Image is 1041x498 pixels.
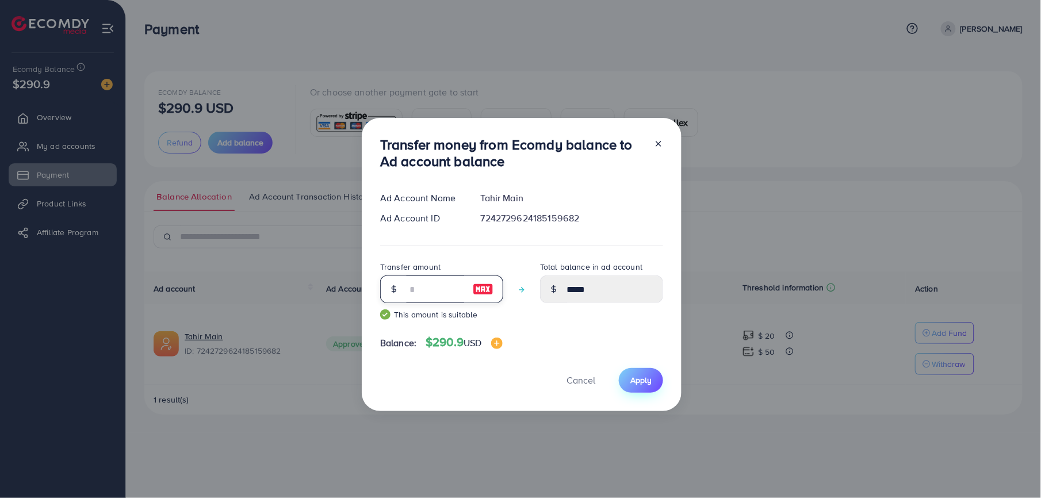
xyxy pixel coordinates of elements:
[552,368,610,393] button: Cancel
[380,136,645,170] h3: Transfer money from Ecomdy balance to Ad account balance
[426,335,502,350] h4: $290.9
[464,336,481,349] span: USD
[992,446,1032,489] iframe: Chat
[380,309,503,320] small: This amount is suitable
[630,374,652,386] span: Apply
[371,212,472,225] div: Ad Account ID
[472,212,672,225] div: 7242729624185159682
[472,191,672,205] div: Tahir Main
[619,368,663,393] button: Apply
[380,261,441,273] label: Transfer amount
[540,261,642,273] label: Total balance in ad account
[380,309,391,320] img: guide
[567,374,595,386] span: Cancel
[473,282,493,296] img: image
[380,336,416,350] span: Balance:
[371,191,472,205] div: Ad Account Name
[491,338,503,349] img: image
